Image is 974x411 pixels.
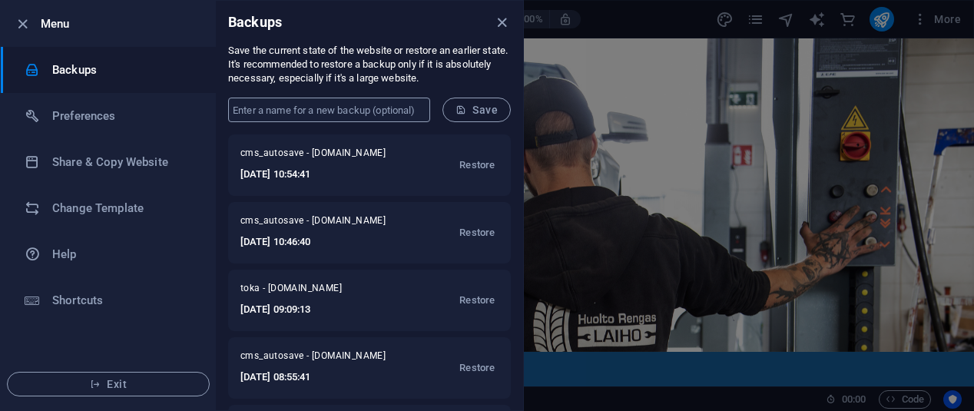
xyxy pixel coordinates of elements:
button: Restore [456,282,499,319]
span: Restore [459,224,495,242]
span: toka - [DOMAIN_NAME] [240,282,383,300]
button: 1 [35,314,45,323]
button: 2 [35,333,45,342]
h6: Backups [52,61,194,79]
button: Restore [456,214,499,251]
button: Exit [7,372,210,396]
button: Save [442,98,511,122]
h6: Preferences [52,107,194,125]
h6: Change Template [52,199,194,217]
h6: Shortcuts [52,291,194,310]
input: Enter a name for a new backup (optional) [228,98,430,122]
h6: Backups [228,13,282,31]
h6: Share & Copy Website [52,153,194,171]
span: Restore [459,359,495,377]
span: Save [456,104,498,116]
h6: [DATE] 10:54:41 [240,165,406,184]
button: close [492,13,511,31]
span: cms_autosave - [DOMAIN_NAME] [240,214,406,233]
span: Restore [459,156,495,174]
h6: Menu [41,15,204,33]
button: Restore [456,350,499,386]
span: cms_autosave - [DOMAIN_NAME] [240,350,406,368]
h6: [DATE] 09:09:13 [240,300,383,319]
p: Save the current state of the website or restore an earlier state. It's recommended to restore a ... [228,44,511,85]
a: Help [1,231,216,277]
h6: [DATE] 10:46:40 [240,233,406,251]
button: Restore [456,147,499,184]
h6: Help [52,245,194,264]
span: Exit [20,378,197,390]
span: Restore [459,291,495,310]
h6: [DATE] 08:55:41 [240,368,406,386]
span: cms_autosave - [DOMAIN_NAME] [240,147,406,165]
